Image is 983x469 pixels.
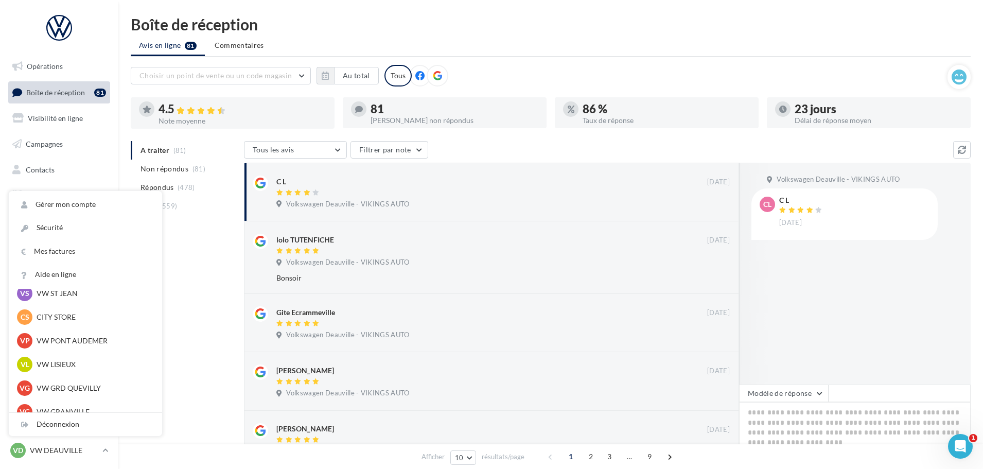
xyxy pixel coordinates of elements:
[777,175,900,184] span: Volkswagen Deauville - VIKINGS AUTO
[26,88,85,96] span: Boîte de réception
[482,452,524,462] span: résultats/page
[139,71,292,80] span: Choisir un point de vente ou un code magasin
[20,336,30,346] span: VP
[6,270,112,300] a: Campagnes DataOnDemand
[286,258,409,267] span: Volkswagen Deauville - VIKINGS AUTO
[28,114,83,123] span: Visibilité en ligne
[969,434,977,442] span: 1
[707,178,730,187] span: [DATE]
[583,117,750,124] div: Taux de réponse
[141,182,174,193] span: Répondus
[9,193,162,216] a: Gérer mon compte
[20,288,29,299] span: VS
[450,450,477,465] button: 10
[9,413,162,436] div: Déconnexion
[583,103,750,115] div: 86 %
[286,200,409,209] span: Volkswagen Deauville - VIKINGS AUTO
[27,62,63,71] span: Opérations
[621,448,638,465] span: ...
[9,263,162,286] a: Aide en ligne
[131,67,311,84] button: Choisir un point de vente ou un code magasin
[141,164,188,174] span: Non répondus
[371,117,538,124] div: [PERSON_NAME] non répondus
[795,117,962,124] div: Délai de réponse moyen
[286,331,409,340] span: Volkswagen Deauville - VIKINGS AUTO
[707,236,730,245] span: [DATE]
[37,336,150,346] p: VW PONT AUDEMER
[422,452,445,462] span: Afficher
[6,210,112,232] a: Calendrier
[276,177,286,187] div: C L
[601,448,618,465] span: 3
[94,89,106,97] div: 81
[334,67,379,84] button: Au total
[6,133,112,155] a: Campagnes
[37,312,150,322] p: CITY STORE
[9,216,162,239] a: Sécurité
[276,273,663,283] div: Bonsoir
[707,308,730,318] span: [DATE]
[6,81,112,103] a: Boîte de réception81
[8,441,110,460] a: VD VW DEAUVILLE
[159,103,326,115] div: 4.5
[26,140,63,148] span: Campagnes
[37,407,150,417] p: VW GRANVILLE
[779,218,802,228] span: [DATE]
[13,445,23,456] span: VD
[215,40,264,50] span: Commentaires
[37,359,150,370] p: VW LISIEUX
[371,103,538,115] div: 81
[276,307,335,318] div: Gite Ecrammeville
[159,117,326,125] div: Note moyenne
[286,389,409,398] span: Volkswagen Deauville - VIKINGS AUTO
[583,448,599,465] span: 2
[763,199,771,210] span: CL
[6,236,112,266] a: PLV et print personnalisable
[30,445,98,456] p: VW DEAUVILLE
[384,65,412,86] div: Tous
[20,383,30,393] span: VG
[455,454,464,462] span: 10
[795,103,962,115] div: 23 jours
[276,235,334,245] div: lolo TUTENFICHE
[20,407,30,417] span: VG
[707,425,730,435] span: [DATE]
[641,448,658,465] span: 9
[739,385,829,402] button: Modèle de réponse
[276,424,334,434] div: [PERSON_NAME]
[948,434,973,459] iframe: Intercom live chat
[6,184,112,206] a: Médiathèque
[563,448,579,465] span: 1
[779,197,824,204] div: C L
[6,56,112,77] a: Opérations
[6,108,112,129] a: Visibilité en ligne
[350,141,428,159] button: Filtrer par note
[276,366,334,376] div: [PERSON_NAME]
[37,383,150,393] p: VW GRD QUEVILLY
[37,288,150,299] p: VW ST JEAN
[160,202,178,210] span: (559)
[253,145,294,154] span: Tous les avis
[9,240,162,263] a: Mes factures
[244,141,347,159] button: Tous les avis
[6,159,112,181] a: Contacts
[317,67,379,84] button: Au total
[707,367,730,376] span: [DATE]
[131,16,971,32] div: Boîte de réception
[21,312,29,322] span: CS
[178,183,195,192] span: (478)
[26,165,55,173] span: Contacts
[192,165,205,173] span: (81)
[21,359,29,370] span: VL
